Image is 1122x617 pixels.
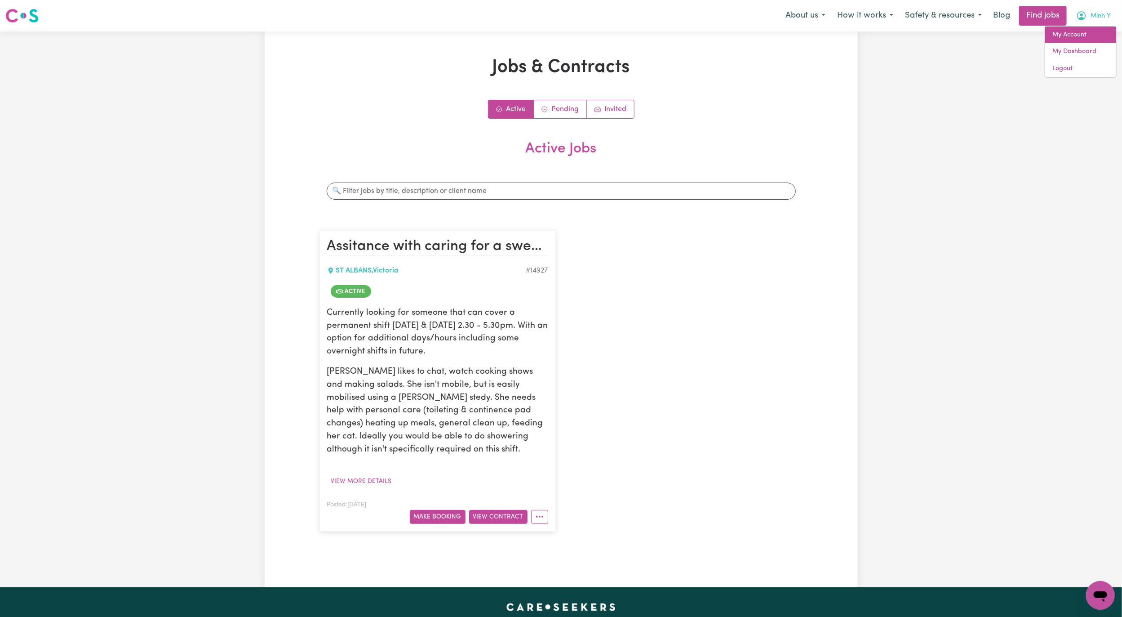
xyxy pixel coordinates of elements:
button: View more details [327,474,396,488]
h1: Jobs & Contracts [319,57,803,78]
span: Minh Y [1091,11,1111,21]
span: Posted: [DATE] [327,502,367,508]
a: Job invitations [587,100,634,118]
span: Job is active [331,285,371,298]
a: My Account [1045,27,1116,44]
button: About us [780,6,831,25]
button: How it works [831,6,899,25]
button: More options [531,510,548,524]
button: Make Booking [410,510,466,524]
a: Contracts pending review [534,100,587,118]
a: Careseekers logo [5,5,39,26]
a: Blog [988,6,1016,26]
button: View Contract [469,510,528,524]
a: Logout [1045,60,1116,77]
div: ST ALBANS , Victoria [327,265,526,276]
div: Job ID #14927 [526,265,548,276]
a: Find jobs [1019,6,1067,26]
p: Currently looking for someone that can cover a permanent shift [DATE] & [DATE] 2.30 - 5.30pm. Wit... [327,307,548,358]
div: My Account [1045,26,1117,78]
h2: Active Jobs [319,140,803,172]
a: My Dashboard [1045,43,1116,60]
button: My Account [1070,6,1117,25]
a: Careseekers home page [506,604,616,611]
button: Safety & resources [899,6,988,25]
p: [PERSON_NAME] likes to chat, watch cooking shows and making salads. She isn't mobile, but is easi... [327,366,548,456]
a: Active jobs [488,100,534,118]
h2: Assitance with caring for a sweet 93y/old. [327,238,548,256]
input: 🔍 Filter jobs by title, description or client name [327,183,796,200]
img: Careseekers logo [5,8,39,24]
iframe: Button to launch messaging window, conversation in progress [1086,581,1115,610]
